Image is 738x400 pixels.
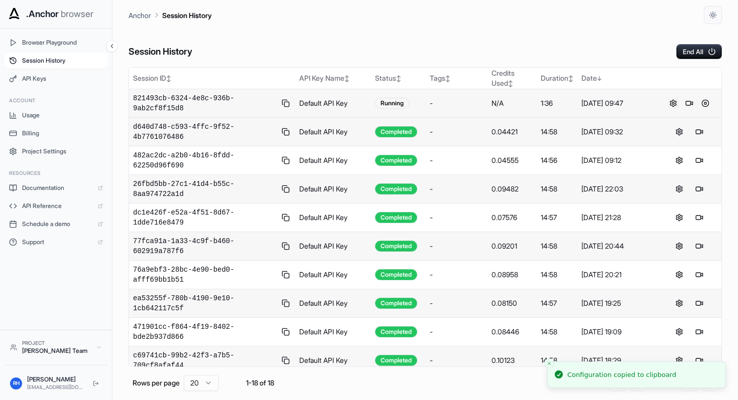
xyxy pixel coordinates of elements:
span: ↕ [445,75,450,82]
div: - [430,155,483,165]
span: Documentation [22,184,93,192]
div: - [430,298,483,308]
span: Support [22,238,93,246]
div: Completed [375,298,417,309]
div: Completed [375,183,417,194]
p: Rows per page [133,378,180,388]
span: ↕ [166,75,171,82]
button: Usage [4,107,108,123]
span: dc1e426f-e52a-4f51-8d67-1dde716e8479 [133,208,276,228]
div: 0.10123 [491,355,532,365]
div: 1:36 [541,98,573,108]
div: - [430,213,483,223]
button: Browser Playground [4,35,108,51]
span: 26fbd5bb-27c1-41d4-b55c-8aa974722a1d [133,179,276,199]
div: [DATE] 22:03 [581,184,654,194]
span: ↕ [344,75,349,82]
div: 14:58 [541,127,573,137]
div: [DATE] 18:29 [581,355,654,365]
h3: Account [9,97,103,104]
span: Schedule a demo [22,220,93,228]
div: 0.04421 [491,127,532,137]
div: - [430,327,483,337]
div: Completed [375,212,417,223]
a: Schedule a demo [4,216,108,232]
span: Billing [22,129,103,137]
div: Completed [375,355,417,366]
div: Credits Used [491,68,532,88]
div: Completed [375,269,417,280]
div: 1-18 of 18 [235,378,285,388]
span: 77fca91a-1a33-4c9f-b460-602919a787f6 [133,236,276,256]
div: N/A [491,98,532,108]
div: [EMAIL_ADDRESS][DOMAIN_NAME] [27,383,85,391]
div: Completed [375,155,417,166]
div: API Key Name [299,73,367,83]
span: Session History [22,57,103,65]
img: Anchor Icon [6,6,22,22]
span: Project Settings [22,147,103,155]
td: Default API Key [295,289,371,318]
div: 14:58 [541,241,573,251]
div: [PERSON_NAME] Team [22,347,91,355]
div: 0.09201 [491,241,532,251]
button: Logout [90,377,102,389]
div: 0.09482 [491,184,532,194]
span: ↓ [597,75,602,82]
div: 0.04555 [491,155,532,165]
div: 14:58 [541,327,573,337]
div: 0.08446 [491,327,532,337]
div: 14:58 [541,355,573,365]
span: 471901cc-f864-4f19-8402-bde2b937d866 [133,322,276,342]
span: 482ac2dc-a2b0-4b16-8fdd-62250d96f690 [133,150,276,170]
td: Default API Key [295,118,371,146]
td: Default API Key [295,232,371,261]
div: [DATE] 09:12 [581,155,654,165]
div: [PERSON_NAME] [27,375,85,383]
div: Configuration copied to clipboard [567,370,676,380]
td: Default API Key [295,146,371,175]
button: End All [676,44,722,59]
button: API Keys [4,71,108,87]
div: - [430,355,483,365]
h3: Resources [9,169,103,177]
div: [DATE] 20:44 [581,241,654,251]
div: 0.07576 [491,213,532,223]
td: Default API Key [295,89,371,118]
button: Project[PERSON_NAME] Team [5,335,107,359]
span: ea53255f-780b-4190-9e10-1cb642117c5f [133,293,276,313]
div: Completed [375,326,417,337]
div: - [430,241,483,251]
div: 14:56 [541,155,573,165]
span: Usage [22,111,103,119]
a: Documentation [4,180,108,196]
div: [DATE] 19:25 [581,298,654,308]
td: Default API Key [295,261,371,289]
div: - [430,98,483,108]
div: - [430,270,483,280]
div: Tags [430,73,483,83]
div: - [430,184,483,194]
p: Session History [162,10,212,21]
div: [DATE] 20:21 [581,270,654,280]
div: 14:58 [541,270,573,280]
h6: Session History [129,45,192,59]
div: Duration [541,73,573,83]
div: Date [581,73,654,83]
div: 14:57 [541,298,573,308]
button: Close toast [544,358,554,368]
span: c69741cb-99b2-42f3-a7b5-709cf8afaf44 [133,350,276,370]
button: Project Settings [4,143,108,159]
td: Default API Key [295,346,371,375]
div: Running [375,98,409,109]
div: 0.08958 [491,270,532,280]
span: ↕ [396,75,401,82]
td: Default API Key [295,318,371,346]
nav: breadcrumb [129,10,212,21]
div: [DATE] 21:28 [581,213,654,223]
div: Status [375,73,422,83]
span: 76a9ebf3-28bc-4e90-bed0-afff69bb1b51 [133,265,276,285]
div: - [430,127,483,137]
div: 0.08150 [491,298,532,308]
span: API Keys [22,75,103,83]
